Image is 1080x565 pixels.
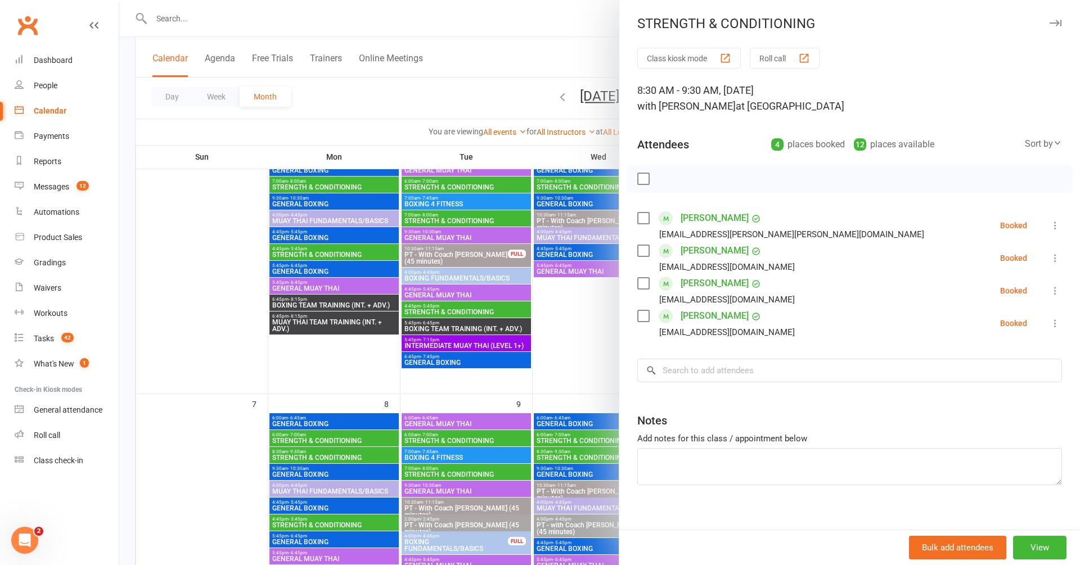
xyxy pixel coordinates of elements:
button: View [1013,536,1066,559]
a: Tasks 42 [15,326,119,351]
div: Gradings [34,258,66,267]
div: Calendar [34,106,66,115]
div: Class check-in [34,456,83,465]
a: General attendance kiosk mode [15,397,119,423]
div: Booked [1000,254,1027,262]
a: [PERSON_NAME] [681,209,749,227]
a: [PERSON_NAME] [681,274,749,292]
div: Automations [34,207,79,216]
div: 4 [771,138,784,151]
div: Roll call [34,431,60,440]
button: Bulk add attendees [909,536,1006,559]
a: Payments [15,124,119,149]
div: [EMAIL_ADDRESS][DOMAIN_NAME] [659,325,795,340]
span: 42 [61,333,74,342]
div: Booked [1000,319,1027,327]
button: Class kiosk mode [637,48,741,69]
a: Messages 12 [15,174,119,200]
div: Messages [34,182,69,191]
div: [EMAIL_ADDRESS][PERSON_NAME][PERSON_NAME][DOMAIN_NAME] [659,227,924,242]
a: Roll call [15,423,119,448]
div: Add notes for this class / appointment below [637,432,1062,445]
span: 1 [80,358,89,368]
div: 12 [854,138,866,151]
div: Booked [1000,287,1027,295]
div: Payments [34,132,69,141]
div: Sort by [1025,137,1062,151]
div: 8:30 AM - 9:30 AM, [DATE] [637,83,1062,114]
a: Reports [15,149,119,174]
a: Gradings [15,250,119,275]
a: Dashboard [15,48,119,73]
button: Roll call [750,48,820,69]
div: places booked [771,137,845,152]
a: Calendar [15,98,119,124]
div: [EMAIL_ADDRESS][DOMAIN_NAME] [659,260,795,274]
div: [EMAIL_ADDRESS][DOMAIN_NAME] [659,292,795,307]
span: at [GEOGRAPHIC_DATA] [736,100,844,112]
iframe: Intercom live chat [11,527,38,554]
div: Tasks [34,334,54,343]
a: Product Sales [15,225,119,250]
div: Reports [34,157,61,166]
div: Booked [1000,222,1027,229]
a: Automations [15,200,119,225]
div: People [34,81,57,90]
a: Waivers [15,275,119,301]
div: General attendance [34,405,102,414]
div: Notes [637,413,667,428]
span: with [PERSON_NAME] [637,100,736,112]
div: Waivers [34,283,61,292]
input: Search to add attendees [637,359,1062,382]
span: 2 [34,527,43,536]
div: What's New [34,359,74,368]
div: Dashboard [34,56,73,65]
a: Class kiosk mode [15,448,119,473]
div: Attendees [637,137,689,152]
span: 12 [76,181,89,191]
a: Clubworx [13,11,42,39]
a: People [15,73,119,98]
div: STRENGTH & CONDITIONING [619,16,1080,31]
a: [PERSON_NAME] [681,307,749,325]
div: Product Sales [34,233,82,242]
a: What's New1 [15,351,119,377]
div: places available [854,137,934,152]
a: Workouts [15,301,119,326]
div: Workouts [34,309,67,318]
a: [PERSON_NAME] [681,242,749,260]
